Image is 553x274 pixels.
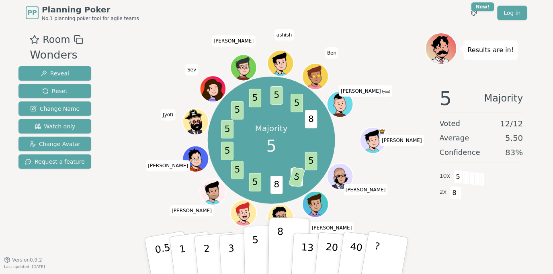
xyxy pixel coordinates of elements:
[440,172,451,181] span: 10 x
[379,128,385,134] span: Julin Patel is the host
[440,89,452,108] span: 5
[271,86,283,105] span: 5
[468,45,514,56] p: Results are in!
[30,32,39,47] button: Add as favourite
[42,4,139,15] span: Planning Poker
[467,6,481,20] button: New!
[161,109,175,120] span: Click to change your name
[221,142,234,160] span: 5
[25,158,85,166] span: Request a feature
[271,176,283,194] span: 8
[12,257,42,263] span: Version 0.9.2
[42,15,139,22] span: No.1 planning poker tool for agile teams
[440,188,447,197] span: 2 x
[471,2,494,11] div: New!
[30,105,80,113] span: Change Name
[231,101,244,120] span: 5
[18,66,91,81] button: Reveal
[18,137,91,151] button: Change Avatar
[506,147,523,158] span: 83 %
[4,264,45,269] span: Last updated: [DATE]
[276,226,283,269] p: 8
[380,135,424,146] span: Click to change your name
[454,170,463,184] span: 5
[221,120,234,139] span: 5
[4,257,42,263] button: Version0.9.2
[498,6,527,20] a: Log in
[249,89,262,108] span: 5
[42,87,68,95] span: Reset
[212,35,256,47] span: Click to change your name
[35,122,76,130] span: Watch only
[344,184,388,195] span: Click to change your name
[484,89,523,108] span: Majority
[30,47,83,63] div: Wonders
[18,84,91,98] button: Reset
[27,8,37,18] span: PP
[18,119,91,134] button: Watch only
[310,222,354,233] span: Click to change your name
[146,160,190,171] span: Click to change your name
[255,123,288,134] p: Majority
[325,47,338,59] span: Click to change your name
[18,101,91,116] button: Change Name
[339,85,392,96] span: Click to change your name
[185,64,198,75] span: Click to change your name
[305,110,318,128] span: 8
[274,29,294,41] span: Click to change your name
[381,89,391,93] span: (you)
[450,186,459,200] span: 8
[305,152,318,170] span: 5
[440,147,480,158] span: Confidence
[289,167,305,188] span: 5
[249,173,262,192] span: 5
[291,168,303,187] span: 3
[266,134,276,158] span: 5
[29,140,81,148] span: Change Avatar
[505,132,523,144] span: 5.50
[170,205,214,216] span: Click to change your name
[440,132,469,144] span: Average
[231,161,244,179] span: 5
[328,92,352,116] button: Click to change your avatar
[41,69,69,77] span: Reveal
[18,154,91,169] button: Request a feature
[291,94,303,112] span: 5
[440,118,461,129] span: Voted
[43,32,70,47] span: Room
[500,118,523,129] span: 12 / 12
[26,4,139,22] a: PPPlanning PokerNo.1 planning poker tool for agile teams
